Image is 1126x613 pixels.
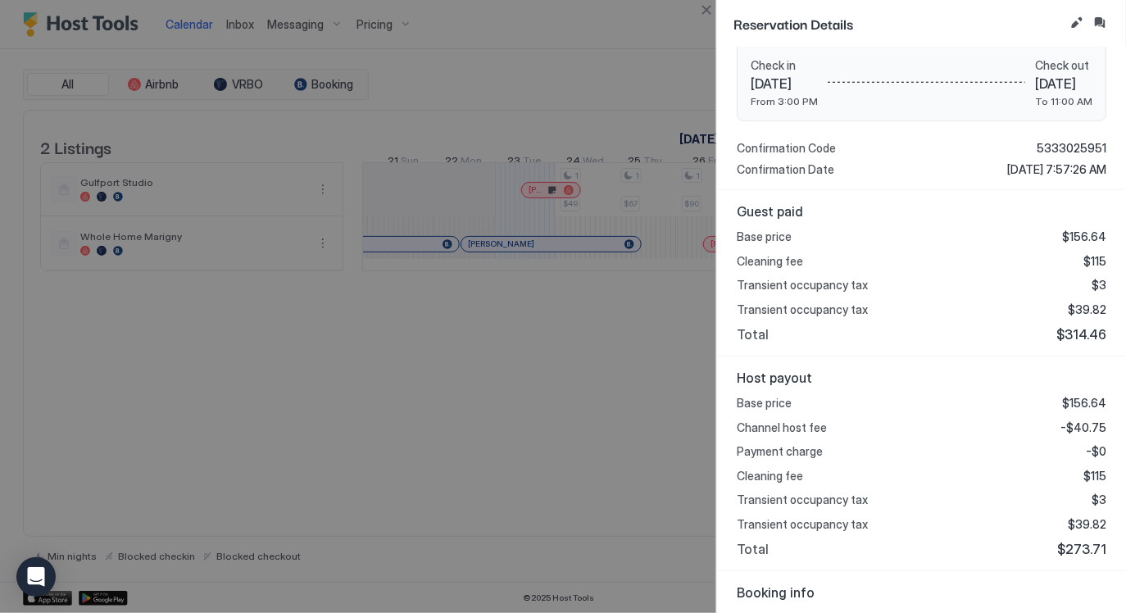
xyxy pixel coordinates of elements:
span: $115 [1083,254,1106,269]
button: Edit reservation [1067,13,1087,33]
span: $273.71 [1057,541,1106,557]
span: Host payout [737,370,1106,386]
span: Check in [751,58,818,73]
span: Total [737,541,769,557]
span: Transient occupancy tax [737,517,868,532]
span: Transient occupancy tax [737,278,868,293]
span: Transient occupancy tax [737,493,868,507]
span: $39.82 [1068,302,1106,317]
span: -$0 [1086,444,1106,459]
span: Base price [737,229,792,244]
span: [DATE] 7:57:26 AM [1007,162,1106,177]
span: $3 [1092,493,1106,507]
span: [DATE] [1035,75,1092,92]
span: Base price [737,396,792,411]
span: $115 [1083,469,1106,484]
span: $39.82 [1068,517,1106,532]
span: Booking info [737,584,1106,601]
span: [DATE] [751,75,818,92]
span: Guest paid [737,203,1106,220]
span: -$40.75 [1060,420,1106,435]
span: Channel host fee [737,420,827,435]
button: Inbox [1090,13,1110,33]
span: Check out [1035,58,1092,73]
span: Cleaning fee [737,254,803,269]
span: $314.46 [1056,326,1106,343]
span: Payment charge [737,444,823,459]
div: Open Intercom Messenger [16,557,56,597]
span: Confirmation Code [737,141,836,156]
span: $156.64 [1062,396,1106,411]
span: To 11:00 AM [1035,95,1092,107]
span: Confirmation Date [737,162,834,177]
span: Reservation Details [733,13,1064,34]
span: 5333025951 [1037,141,1106,156]
span: Total [737,326,769,343]
span: From 3:00 PM [751,95,818,107]
span: $156.64 [1062,229,1106,244]
span: Cleaning fee [737,469,803,484]
span: $3 [1092,278,1106,293]
span: Transient occupancy tax [737,302,868,317]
